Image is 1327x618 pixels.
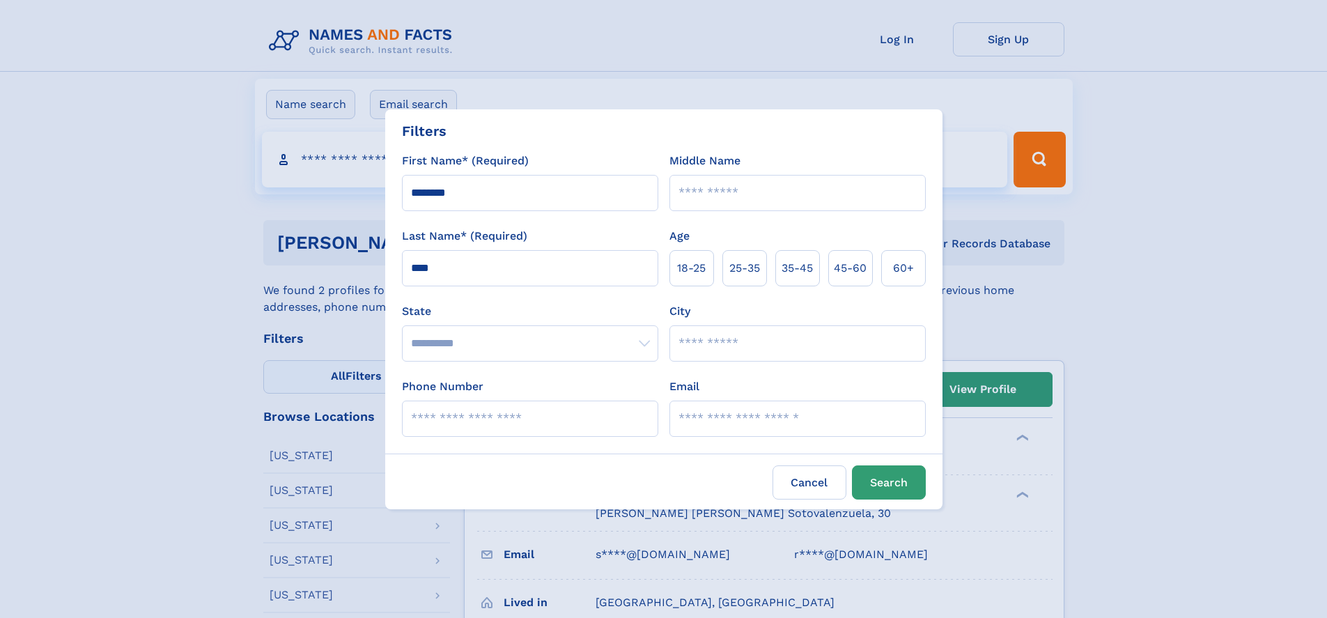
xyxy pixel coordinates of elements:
label: Middle Name [669,153,740,169]
span: 25‑35 [729,260,760,277]
span: 35‑45 [782,260,813,277]
label: Phone Number [402,378,483,395]
div: Filters [402,121,447,141]
label: First Name* (Required) [402,153,529,169]
label: Last Name* (Required) [402,228,527,245]
span: 18‑25 [677,260,706,277]
span: 45‑60 [834,260,867,277]
span: 60+ [893,260,914,277]
label: Email [669,378,699,395]
label: Age [669,228,690,245]
label: City [669,303,690,320]
label: Cancel [773,465,846,500]
label: State [402,303,658,320]
button: Search [852,465,926,500]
